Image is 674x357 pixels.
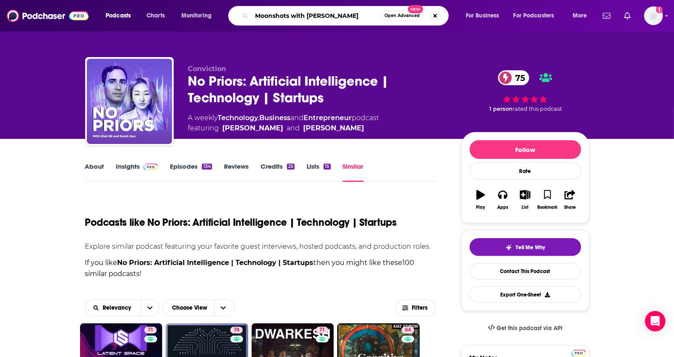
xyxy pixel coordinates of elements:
button: open menu [100,9,142,23]
div: Share [564,205,576,210]
a: 75 [498,70,529,85]
span: Conviction [188,65,227,73]
div: Bookmark [537,205,557,210]
div: Search podcasts, credits, & more... [236,6,457,26]
a: About [85,162,104,182]
h2: Choose List sort [85,299,160,317]
img: User Profile [644,6,663,25]
div: Play [476,205,485,210]
div: List [522,205,529,210]
div: 15 [324,164,330,170]
button: tell me why sparkleTell Me Why [470,238,581,256]
div: 134 [202,164,212,170]
a: Similar [343,162,364,182]
svg: Add a profile image [656,6,663,13]
button: open menu [175,9,223,23]
span: 75 [507,70,529,85]
img: Podchaser Pro [571,350,586,357]
img: tell me why sparkle [505,244,512,251]
a: Reviews [224,162,249,182]
a: Credits25 [261,162,295,182]
a: Episodes134 [170,162,212,182]
button: Apps [492,184,514,215]
button: Bookmark [536,184,559,215]
a: Show notifications dropdown [599,9,614,23]
div: 25 [287,164,295,170]
img: No Priors: Artificial Intelligence | Technology | Startups [87,59,172,144]
span: Get this podcast via API [496,325,562,332]
span: Logged in as jacruz [644,6,663,25]
button: Export One-Sheet [470,286,581,303]
span: Charts [146,10,165,22]
img: Podchaser Pro [143,164,158,170]
span: 74 [234,326,239,334]
span: New [408,5,423,13]
button: open menu [86,305,141,311]
div: A weekly podcast [188,113,379,133]
div: Open Intercom Messenger [645,311,665,331]
a: 74 [230,327,243,334]
button: open menu [460,9,510,23]
span: 71 [319,326,325,334]
span: Monitoring [181,10,212,22]
button: Share [559,184,581,215]
p: If you like then you might like these 100 similar podcasts ! [85,257,436,279]
span: Podcasts [106,10,131,22]
div: Apps [497,205,508,210]
a: Entrepreneur [304,114,352,122]
a: Business [260,114,291,122]
a: Pro website [571,348,586,357]
a: 71 [144,327,157,334]
span: 64 [405,326,411,334]
span: , [258,114,260,122]
a: Get this podcast via API [481,318,570,339]
span: 1 person [490,106,513,112]
a: InsightsPodchaser Pro [116,162,158,182]
input: Search podcasts, credits, & more... [252,9,381,23]
div: [PERSON_NAME] [223,123,284,133]
a: Charts [141,9,170,23]
button: Open AdvancedNew [381,11,424,21]
a: Technology [218,114,258,122]
strong: No Priors: Artificial Intelligence | Technology | Startups [118,259,314,267]
span: rated this podcast [513,106,562,112]
p: Explore similar podcast featuring your favorite guest interviews, hosted podcasts, and production... [85,242,436,250]
a: Lists15 [307,162,330,182]
span: For Podcasters [513,10,554,22]
span: Filters [412,305,429,311]
h2: Choose View [163,299,240,317]
button: Follow [470,140,581,159]
button: Play [470,184,492,215]
button: open menu [141,300,159,316]
div: [PERSON_NAME] [304,123,364,133]
a: Show notifications dropdown [621,9,634,23]
button: Choose View [163,299,235,317]
span: More [573,10,587,22]
span: and [291,114,304,122]
button: open menu [508,9,567,23]
span: 71 [148,326,153,334]
a: Contact This Podcast [470,263,581,279]
span: featuring [188,123,379,133]
a: 71 [316,327,328,334]
button: open menu [567,9,598,23]
span: Choose View [165,301,214,315]
button: Filters [395,299,436,317]
span: and [287,123,300,133]
button: List [514,184,536,215]
a: 64 [402,327,414,334]
h1: Podcasts like No Priors: Artificial Intelligence | Technology | Startups [85,216,397,229]
span: Open Advanced [384,14,420,18]
span: Tell Me Why [516,244,545,251]
span: For Business [466,10,499,22]
button: Show profile menu [644,6,663,25]
div: Rate [470,162,581,180]
img: Podchaser - Follow, Share and Rate Podcasts [7,8,89,24]
span: Relevancy [103,305,134,311]
div: 75 1 personrated this podcast [462,65,589,118]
